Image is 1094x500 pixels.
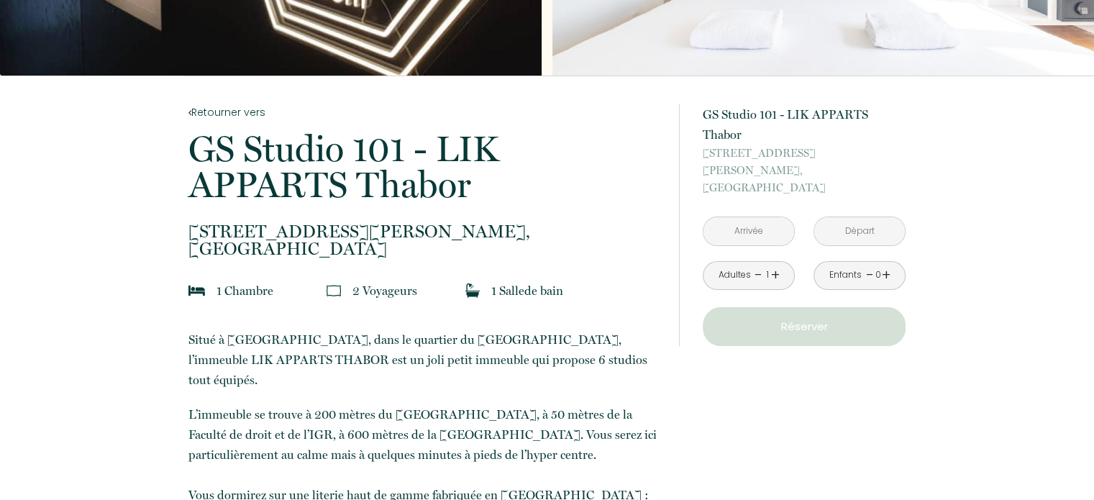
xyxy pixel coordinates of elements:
[188,223,660,258] p: [GEOGRAPHIC_DATA]
[703,217,794,245] input: Arrivée
[188,329,660,390] p: Situé à [GEOGRAPHIC_DATA], dans le quartier du [GEOGRAPHIC_DATA], l’immeuble LIK APPARTS THABOR e...
[327,283,341,298] img: guests
[718,268,750,282] div: Adultes
[703,145,906,179] span: [STREET_ADDRESS][PERSON_NAME],
[764,268,771,282] div: 1
[216,281,273,301] p: 1 Chambre
[188,223,660,240] span: [STREET_ADDRESS][PERSON_NAME],
[703,307,906,346] button: Réserver
[708,318,901,335] p: Réserver
[703,104,906,145] p: GS Studio 101 - LIK APPARTS Thabor
[814,217,905,245] input: Départ
[865,264,873,286] a: -
[491,281,563,301] p: 1 Salle de bain
[875,268,882,282] div: 0
[352,281,417,301] p: 2 Voyageur
[703,145,906,196] p: [GEOGRAPHIC_DATA]
[755,264,762,286] a: -
[412,283,417,298] span: s
[188,104,660,120] a: Retourner vers
[882,264,890,286] a: +
[829,268,862,282] div: Enfants
[188,131,660,203] p: GS Studio 101 - LIK APPARTS Thabor
[771,264,780,286] a: +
